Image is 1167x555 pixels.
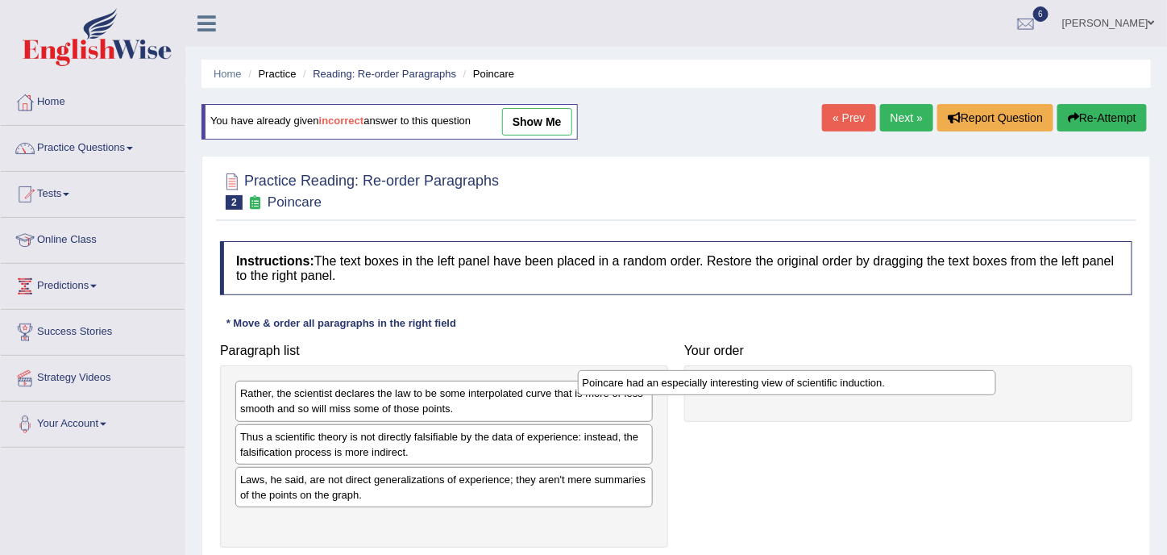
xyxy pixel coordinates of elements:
a: Your Account [1,402,185,442]
a: Predictions [1,264,185,304]
div: Rather, the scientist declares the law to be some interpolated curve that is more or less smooth ... [235,381,653,421]
small: Poincare [268,194,322,210]
a: Reading: Re-order Paragraphs [313,68,456,80]
h4: Your order [684,344,1132,358]
b: Instructions: [236,254,314,268]
a: Next » [880,104,933,131]
h4: Paragraph list [220,344,668,358]
h2: Practice Reading: Re-order Paragraphs [220,169,499,210]
div: Poincare had an especially interesting view of scientific induction. [578,370,997,394]
h4: The text boxes in the left panel have been placed in a random order. Restore the original order b... [220,241,1132,295]
a: « Prev [822,104,875,131]
a: Online Class [1,218,185,258]
li: Poincare [459,66,515,81]
a: Home [1,80,185,120]
a: Practice Questions [1,126,185,166]
div: * Move & order all paragraphs in the right field [220,315,463,331]
small: Exam occurring question [247,195,264,211]
span: 2 [226,195,243,210]
a: Success Stories [1,310,185,350]
div: Laws, he said, are not direct generalizations of experience; they aren't mere summaries of the po... [235,467,653,507]
a: Strategy Videos [1,356,185,396]
a: show me [502,108,572,136]
span: 6 [1033,6,1049,22]
b: incorrect [319,115,364,127]
a: Tests [1,172,185,212]
div: Thus a scientific theory is not directly falsifiable by the data of experience: instead, the fals... [235,424,653,465]
li: Practice [244,66,296,81]
a: Home [214,68,242,80]
button: Re-Attempt [1057,104,1147,131]
div: You have already given answer to this question [201,104,578,140]
button: Report Question [937,104,1053,131]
